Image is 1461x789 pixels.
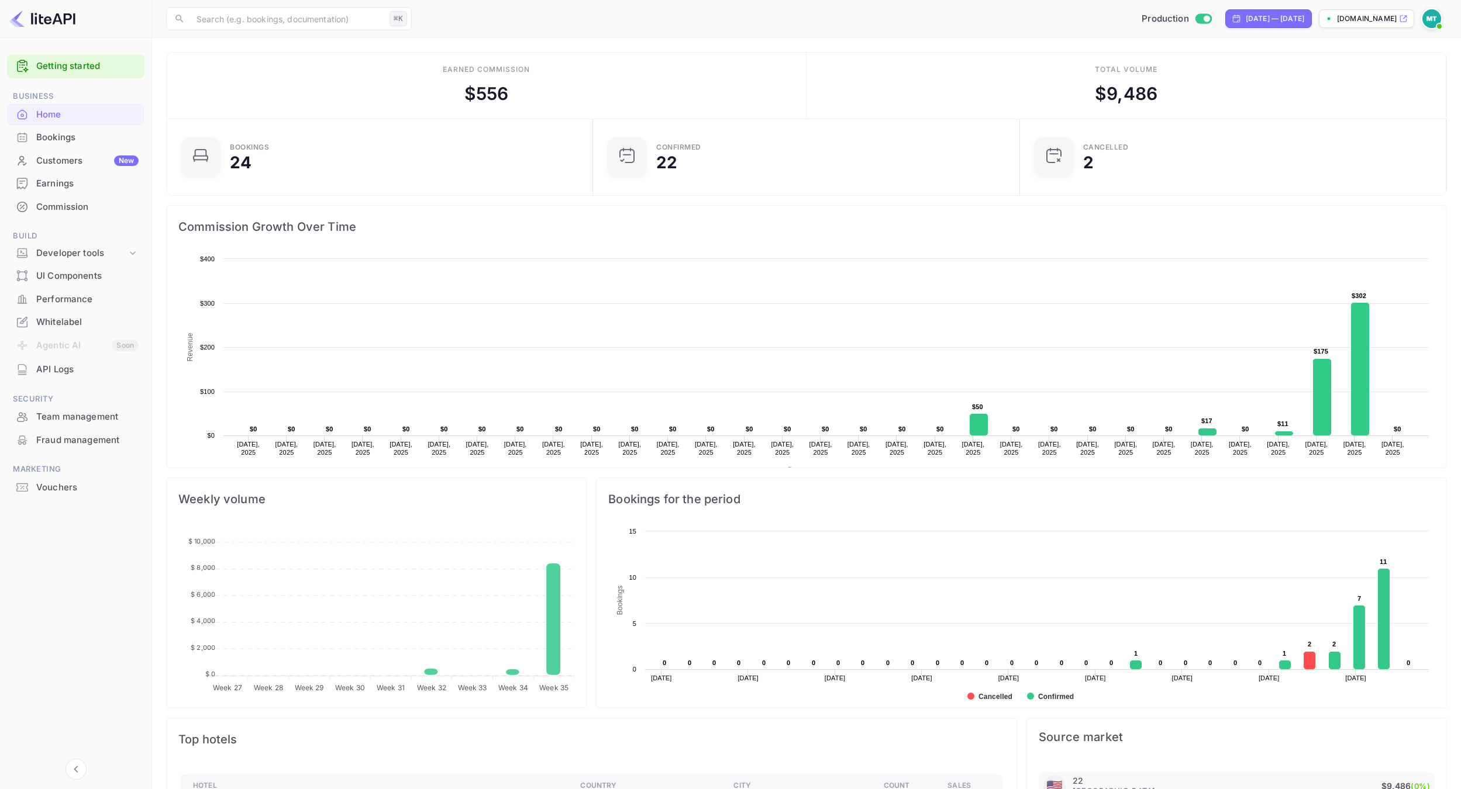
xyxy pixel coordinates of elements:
text: 0 [985,659,988,666]
text: 0 [1084,659,1088,666]
span: Production [1142,12,1189,26]
div: Vouchers [7,476,144,499]
div: $ 556 [464,81,509,107]
text: $0 [822,425,829,432]
text: Bookings [616,586,624,615]
text: $0 [746,425,753,432]
text: [DATE], 2025 [1381,441,1404,456]
a: Fraud management [7,429,144,451]
text: [DATE], 2025 [809,441,832,456]
text: [DATE], 2025 [771,441,794,456]
div: Developer tools [7,243,144,264]
text: $200 [200,344,215,351]
text: [DATE], 2025 [1305,441,1328,456]
div: Bookings [7,126,144,149]
text: [DATE] [998,674,1019,681]
text: 0 [1060,659,1063,666]
input: Search (e.g. bookings, documentation) [189,7,385,30]
text: 2 [1332,641,1336,648]
text: [DATE], 2025 [657,441,680,456]
text: [DATE], 2025 [466,441,489,456]
text: [DATE], 2025 [924,441,946,456]
a: Bookings [7,126,144,148]
div: New [114,155,139,166]
div: Whitelabel [7,311,144,334]
text: Confirmed [1038,693,1074,701]
text: $0 [402,425,410,432]
tspan: Week 27 [213,683,242,692]
div: Fraud management [36,434,139,447]
text: 0 [1407,659,1410,666]
div: ⌘K [390,11,407,26]
text: 0 [737,659,740,666]
text: [DATE] [651,674,672,681]
text: $175 [1314,348,1328,355]
text: $0 [669,425,677,432]
text: [DATE], 2025 [275,441,298,456]
span: Bookings for the period [608,490,1435,508]
text: [DATE] [912,674,933,681]
a: Vouchers [7,476,144,498]
text: [DATE], 2025 [847,441,870,456]
text: $0 [326,425,333,432]
tspan: $ 10,000 [188,537,215,545]
text: [DATE], 2025 [619,441,642,456]
text: [DATE], 2025 [1191,441,1214,456]
span: Marketing [7,463,144,476]
text: 0 [812,659,815,666]
text: 10 [629,574,637,581]
div: Team management [36,410,139,424]
text: [DATE], 2025 [428,441,450,456]
div: 2 [1083,154,1094,171]
text: [DATE], 2025 [580,441,603,456]
span: Commission Growth Over Time [178,217,1435,236]
text: [DATE], 2025 [1000,441,1023,456]
text: 0 [1208,659,1212,666]
tspan: Week 29 [295,683,324,692]
text: [DATE] [1085,674,1106,681]
text: [DATE] [738,674,759,681]
text: [DATE], 2025 [237,441,260,456]
text: $0 [440,425,448,432]
text: [DATE], 2025 [885,441,908,456]
text: Cancelled [978,693,1012,701]
text: [DATE], 2025 [542,441,565,456]
text: $0 [1127,425,1135,432]
text: [DATE], 2025 [1038,441,1061,456]
div: 24 [230,154,251,171]
text: 0 [1258,659,1262,666]
text: $302 [1352,292,1366,299]
div: Home [36,108,139,122]
text: [DATE], 2025 [733,441,756,456]
div: UI Components [7,265,144,288]
text: [DATE], 2025 [1114,441,1137,456]
span: Weekly volume [178,490,574,508]
text: $0 [1012,425,1020,432]
text: [DATE], 2025 [962,441,984,456]
text: 7 [1357,595,1361,602]
text: $17 [1201,417,1212,424]
div: Performance [36,293,139,306]
text: $0 [631,425,639,432]
div: Click to change the date range period [1225,9,1312,28]
div: Fraud management [7,429,144,452]
div: CANCELLED [1083,144,1129,151]
text: $0 [898,425,906,432]
text: 1 [1134,650,1138,657]
text: 0 [960,659,964,666]
span: Security [7,393,144,406]
text: 0 [762,659,766,666]
text: Revenue [186,333,194,361]
tspan: Week 32 [417,683,446,692]
text: [DATE], 2025 [695,441,718,456]
div: CustomersNew [7,150,144,172]
tspan: $ 0 [205,670,215,678]
text: [DATE] [825,674,846,681]
tspan: Week 35 [539,683,568,692]
a: Home [7,103,144,125]
text: 0 [836,659,840,666]
text: 0 [1035,659,1038,666]
div: Performance [7,288,144,311]
text: $0 [207,432,215,439]
text: 0 [1010,659,1014,666]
